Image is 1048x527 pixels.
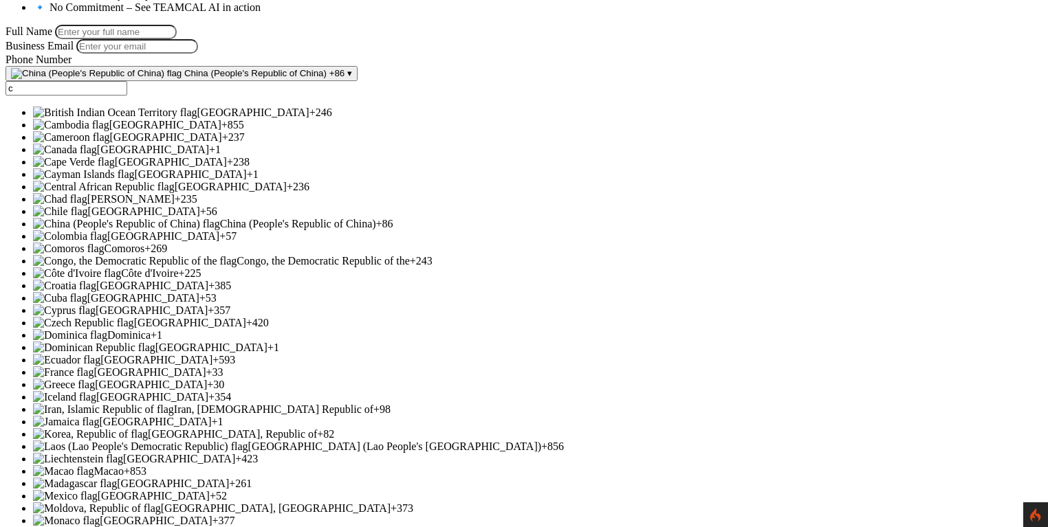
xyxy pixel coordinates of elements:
[107,329,151,341] span: Dominica
[110,131,222,143] span: [GEOGRAPHIC_DATA]
[199,292,217,304] span: +53
[33,403,174,416] img: Iran, Islamic Republic of flag
[144,243,167,254] span: +269
[212,354,235,366] span: +593
[151,329,162,341] span: +1
[107,230,219,242] span: [GEOGRAPHIC_DATA]
[97,144,209,155] span: [GEOGRAPHIC_DATA]
[347,68,352,78] span: ▾
[99,416,211,427] span: [GEOGRAPHIC_DATA]
[235,453,258,464] span: +423
[33,354,100,366] img: Ecuador flag
[135,168,247,180] span: [GEOGRAPHIC_DATA]
[95,379,207,390] span: [GEOGRAPHIC_DATA]
[287,181,309,192] span: +236
[212,416,223,427] span: +1
[221,119,244,131] span: +855
[96,391,208,403] span: [GEOGRAPHIC_DATA]
[329,68,345,78] span: +86
[33,1,1042,14] li: 🔹 No Commitment – See TEAMCAL AI in action
[33,144,97,156] img: Canada flag
[210,490,227,502] span: +52
[76,39,198,54] input: Enter your email
[6,81,127,96] input: Search country or dial code…
[33,329,107,341] img: Dominica flag
[317,428,334,440] span: +82
[6,54,72,65] label: Phone Number
[105,243,145,254] span: Comoros
[33,119,109,131] img: Cambodia flag
[115,156,227,168] span: [GEOGRAPHIC_DATA]
[33,292,87,304] img: Cuba flag
[33,428,148,440] img: Korea, Republic of flag
[33,490,98,502] img: Mexico flag
[175,181,287,192] span: [GEOGRAPHIC_DATA]
[94,465,124,477] span: Macao
[155,341,268,353] span: [GEOGRAPHIC_DATA]
[33,267,121,280] img: Côte d'Ivoire flag
[123,453,235,464] span: [GEOGRAPHIC_DATA]
[88,205,200,217] span: [GEOGRAPHIC_DATA]
[94,366,206,378] span: [GEOGRAPHIC_DATA]
[248,440,542,452] span: [GEOGRAPHIC_DATA] (Lao People's [GEOGRAPHIC_DATA])
[229,478,252,489] span: +261
[117,478,229,489] span: [GEOGRAPHIC_DATA]
[206,366,223,378] span: +33
[33,379,95,391] img: Greece flag
[134,317,246,328] span: [GEOGRAPHIC_DATA]
[246,317,269,328] span: +420
[33,515,100,527] img: Monaco flag
[33,193,87,205] img: Chad flag
[309,106,332,118] span: +246
[33,317,134,329] img: Czech Republic flag
[33,218,220,230] img: China (People's Republic of China) flag
[33,230,107,243] img: Colombia flag
[207,379,224,390] span: +30
[33,502,161,515] img: Moldova, Republic of flag
[197,106,309,118] span: [GEOGRAPHIC_DATA]
[208,280,231,291] span: +385
[391,502,413,514] span: +373
[33,156,115,168] img: Cape Verde flag
[212,515,234,526] span: +377
[268,341,279,353] span: +1
[148,428,317,440] span: [GEOGRAPHIC_DATA], Republic of
[96,304,208,316] span: [GEOGRAPHIC_DATA]
[222,131,245,143] span: +237
[33,205,88,218] img: Chile flag
[33,416,99,428] img: Jamaica flag
[33,465,94,478] img: Macao flag
[33,453,123,465] img: Liechtenstein flag
[98,490,210,502] span: [GEOGRAPHIC_DATA]
[33,366,94,379] img: France flag
[33,181,175,193] img: Central African Republic flag
[96,280,208,291] span: [GEOGRAPHIC_DATA]
[33,391,96,403] img: Iceland flag
[124,465,146,477] span: +853
[33,131,110,144] img: Cameroon flag
[219,230,237,242] span: +57
[87,292,199,304] span: [GEOGRAPHIC_DATA]
[209,144,221,155] span: +1
[6,25,52,37] label: Full Name
[109,119,221,131] span: [GEOGRAPHIC_DATA]
[220,218,376,229] span: China (People's Republic of China)
[200,205,217,217] span: +56
[247,168,259,180] span: +1
[100,515,212,526] span: [GEOGRAPHIC_DATA]
[121,267,178,279] span: Côte d'Ivoire
[6,40,74,52] label: Business Email
[175,193,197,205] span: +235
[184,68,327,78] span: China (People's Republic of China)
[33,478,117,490] img: Madagascar flag
[179,267,201,279] span: +225
[100,354,212,366] span: [GEOGRAPHIC_DATA]
[208,304,230,316] span: +357
[541,440,564,452] span: +856
[33,304,96,317] img: Cyprus flag
[237,255,409,267] span: Congo, the Democratic Republic of the
[87,193,175,205] span: [PERSON_NAME]
[33,243,105,255] img: Comoros flag
[227,156,250,168] span: +238
[33,106,197,119] img: British Indian Ocean Territory flag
